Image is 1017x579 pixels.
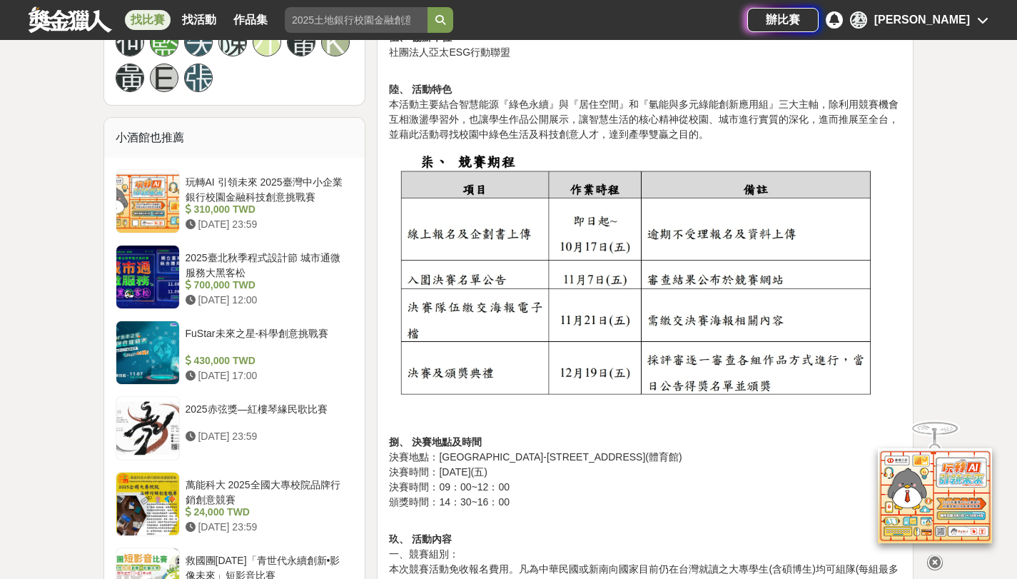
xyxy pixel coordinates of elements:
[186,478,348,505] div: 萬能科大 2025全國大專校院品牌行銷創意競賽
[186,368,348,383] div: [DATE] 17:00
[176,10,222,30] a: 找活動
[287,28,315,56] a: 電
[874,11,970,29] div: [PERSON_NAME]
[186,520,348,535] div: [DATE] 23:59
[389,533,452,545] strong: 玖、 活動內容
[747,8,819,32] a: 辦比賽
[389,436,482,448] strong: 捌、 決賽地點及時間
[186,175,348,202] div: 玩轉AI 引領未來 2025臺灣中小企業銀行校園金融科技創意挑戰賽
[285,7,427,33] input: 2025土地銀行校園金融創意挑戰賽：從你出發 開啟智慧金融新頁
[184,28,213,56] a: 失
[389,67,901,142] p: 本活動主要結合智慧能源『綠色永續』與『居住空間』和『氫能與多元綠能創新應用組』三大主軸，除利用競賽機會互相激盪學習外，也讓學生作品公開展示，讓智慧生活的核心精神從校園、城市進行實質的深化，進而推...
[186,402,348,429] div: 2025赤弦獎—紅樓琴緣民歌比賽
[186,505,348,520] div: 24,000 TWD
[116,396,354,460] a: 2025赤弦獎—紅樓琴緣民歌比賽 [DATE] 23:59
[116,169,354,233] a: 玩轉AI 引領未來 2025臺灣中小企業銀行校園金融科技創意挑戰賽 310,000 TWD [DATE] 23:59
[878,448,992,543] img: d2146d9a-e6f6-4337-9592-8cefde37ba6b.png
[186,326,348,353] div: FuStar未來之星-科學創意挑戰賽
[253,28,281,56] a: 小
[186,202,348,217] div: 310,000 TWD
[125,10,171,30] a: 找比賽
[228,10,273,30] a: 作品集
[186,217,348,232] div: [DATE] 23:59
[186,278,348,293] div: 700,000 TWD
[186,353,348,368] div: 430,000 TWD
[389,84,452,95] strong: 陸、 活動特色
[186,293,348,308] div: [DATE] 12:00
[116,472,354,536] a: 萬能科大 2025全國大專校院品牌行銷創意競賽 24,000 TWD [DATE] 23:59
[150,64,178,92] a: E
[389,149,901,510] p: 決賽地點：[GEOGRAPHIC_DATA]-[STREET_ADDRESS](體育館) 決賽時間：[DATE](五) 決賽時間：09：00~12：00 頒獎時間：14：30~16：00
[184,64,213,92] a: 張
[104,118,365,158] div: 小酒館也推薦
[850,11,867,29] div: 蔡
[150,28,178,56] a: 藍
[389,149,901,405] img: c49a2c08-e3e6-47c9-adc8-887dd9706fd1.jpg
[116,321,354,385] a: FuStar未來之星-科學創意挑戰賽 430,000 TWD [DATE] 17:00
[116,28,144,56] a: 何
[186,251,348,278] div: 2025臺北秋季程式設計節 城市通微服務大黑客松
[186,429,348,444] div: [DATE] 23:59
[218,28,247,56] a: 陳
[116,245,354,309] a: 2025臺北秋季程式設計節 城市通微服務大黑客松 700,000 TWD [DATE] 12:00
[321,28,350,56] a: K
[116,64,144,92] a: 黃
